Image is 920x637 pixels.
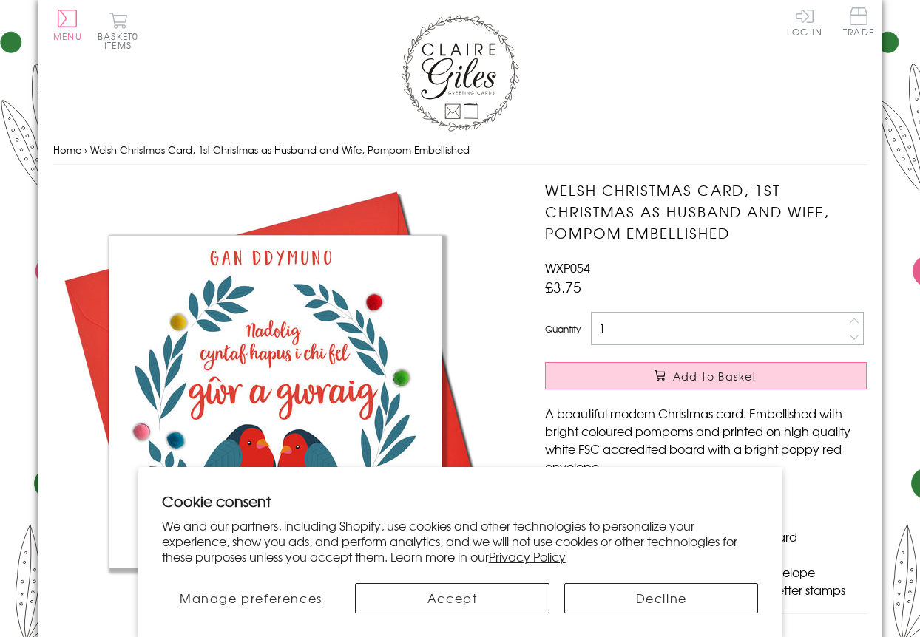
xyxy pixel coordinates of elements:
nav: breadcrumbs [53,135,867,166]
img: Welsh Christmas Card, 1st Christmas as Husband and Wife, Pompom Embellished [53,180,497,623]
h2: Cookie consent [162,491,759,511]
a: Home [53,143,81,157]
span: Welsh Christmas Card, 1st Christmas as Husband and Wife, Pompom Embellished [90,143,470,157]
span: Trade [843,7,874,36]
a: Trade [843,7,874,39]
button: Add to Basket [545,362,867,389]
img: Claire Giles Greetings Cards [401,15,519,132]
button: Menu [53,10,82,41]
span: 0 items [104,30,138,52]
button: Basket0 items [98,12,138,50]
span: £3.75 [545,276,581,297]
p: A beautiful modern Christmas card. Embellished with bright coloured pompoms and printed on high q... [545,404,867,475]
h1: Welsh Christmas Card, 1st Christmas as Husband and Wife, Pompom Embellished [545,180,867,243]
p: We and our partners, including Shopify, use cookies and other technologies to personalize your ex... [162,518,759,564]
button: Decline [564,583,759,613]
span: › [84,143,87,157]
label: Quantity [545,322,581,335]
a: Log In [787,7,822,36]
a: Privacy Policy [489,548,566,565]
button: Manage preferences [162,583,341,613]
span: Manage preferences [180,589,322,607]
button: Accept [355,583,549,613]
span: WXP054 [545,259,590,276]
span: Add to Basket [673,369,757,384]
span: Menu [53,30,82,43]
